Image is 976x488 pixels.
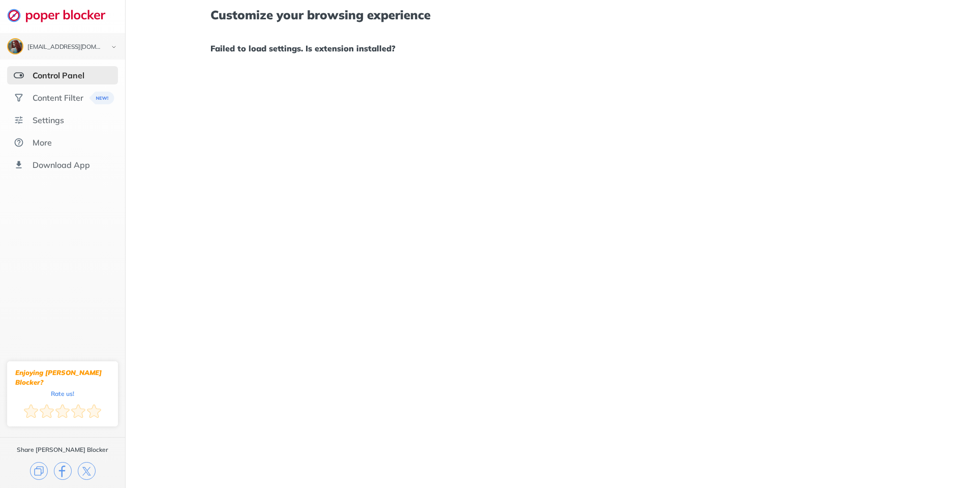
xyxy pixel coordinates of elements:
[33,160,90,170] div: Download App
[14,93,24,103] img: social.svg
[14,115,24,125] img: settings.svg
[30,462,48,480] img: copy.svg
[7,8,116,22] img: logo-webpage.svg
[210,8,891,21] h1: Customize your browsing experience
[14,160,24,170] img: download-app.svg
[78,462,96,480] img: x.svg
[8,39,22,53] img: ACg8ocJKu6uwkESGZt1RgDSNeFHmOM-ng_T8jy42MIIm3-K_P2w62Xxs=s96-c
[210,42,891,55] h1: Failed to load settings. Is extension installed?
[33,137,52,148] div: More
[33,70,84,80] div: Control Panel
[14,70,24,80] img: features-selected.svg
[17,446,108,454] div: Share [PERSON_NAME] Blocker
[14,137,24,148] img: about.svg
[54,462,72,480] img: facebook.svg
[33,115,64,125] div: Settings
[15,368,110,387] div: Enjoying [PERSON_NAME] Blocker?
[89,92,114,104] img: menuBanner.svg
[51,391,74,396] div: Rate us!
[27,44,103,51] div: katsraven@gmail.com
[108,42,120,52] img: chevron-bottom-black.svg
[33,93,83,103] div: Content Filter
